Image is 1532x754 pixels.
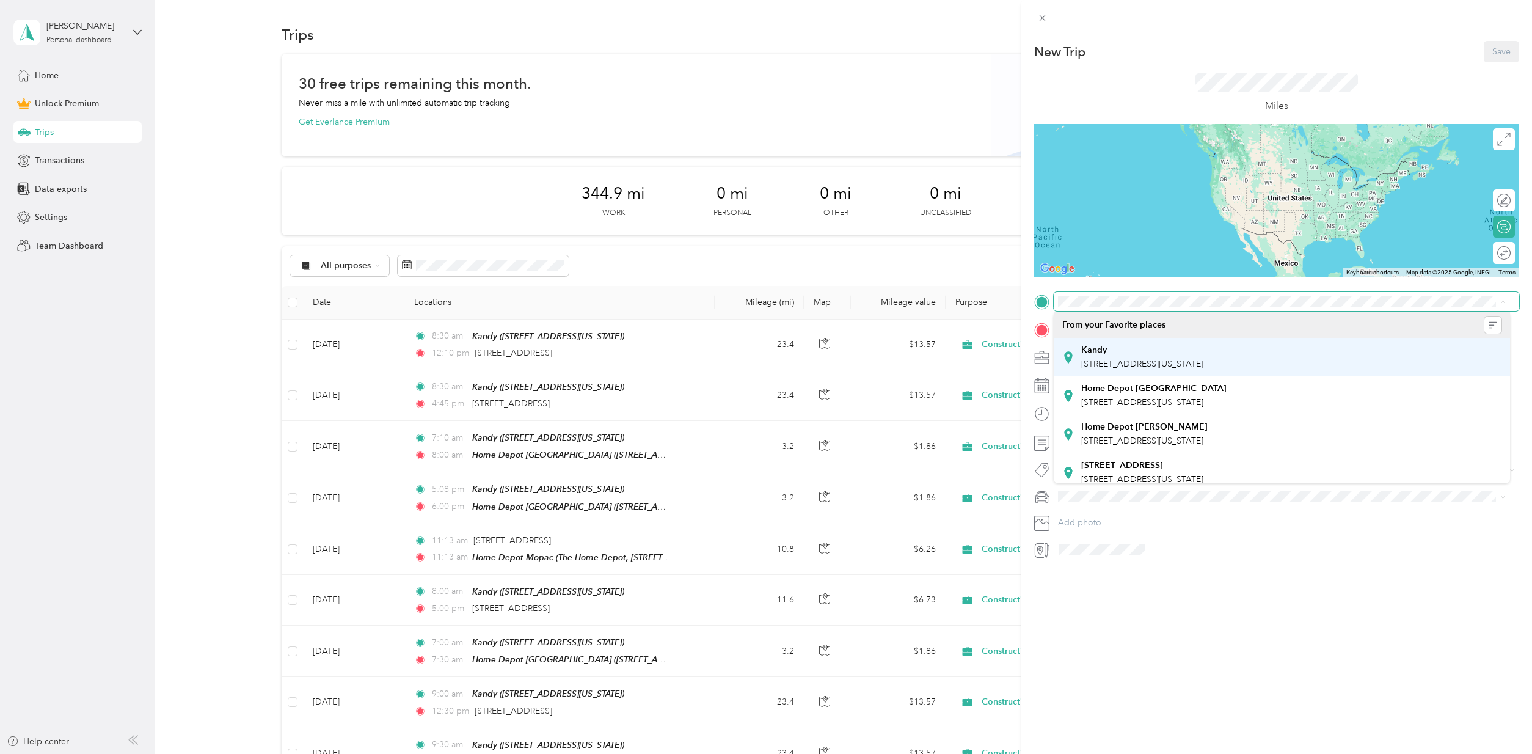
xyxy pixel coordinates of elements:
a: Open this area in Google Maps (opens a new window) [1037,261,1078,277]
img: Google [1037,261,1078,277]
button: Keyboard shortcuts [1346,268,1399,277]
button: Add photo [1054,514,1519,532]
span: [STREET_ADDRESS][US_STATE] [1081,474,1203,485]
p: New Trip [1034,43,1085,60]
strong: Kandy [1081,345,1107,356]
span: [STREET_ADDRESS][US_STATE] [1081,397,1203,408]
strong: Home Depot [GEOGRAPHIC_DATA] [1081,383,1227,394]
span: From your Favorite places [1062,320,1165,331]
strong: [STREET_ADDRESS] [1081,460,1163,471]
span: [STREET_ADDRESS][US_STATE] [1081,436,1203,446]
strong: Home Depot [PERSON_NAME] [1081,422,1208,433]
span: Map data ©2025 Google, INEGI [1406,269,1491,276]
iframe: Everlance-gr Chat Button Frame [1464,686,1532,754]
p: Miles [1265,98,1288,114]
span: [STREET_ADDRESS][US_STATE] [1081,359,1203,369]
